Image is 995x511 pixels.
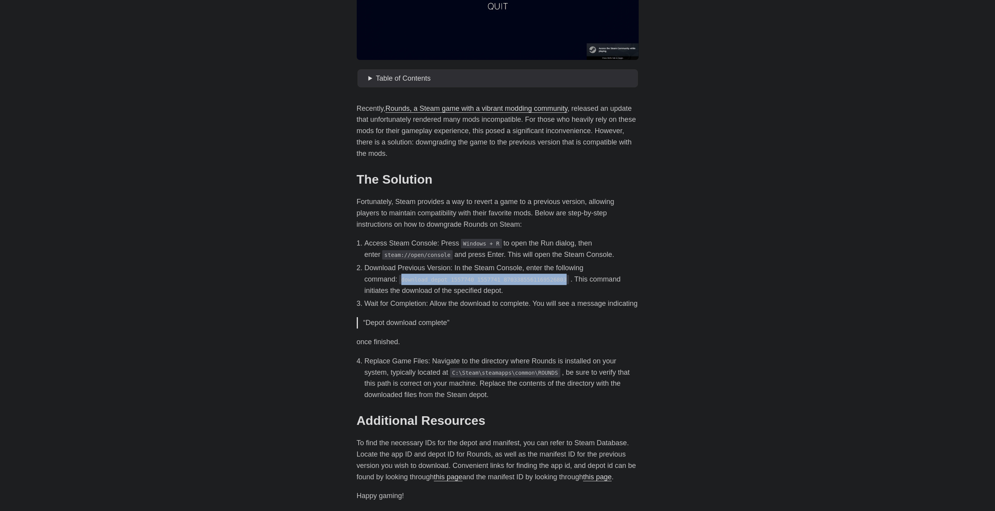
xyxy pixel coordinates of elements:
a: this page [583,473,612,481]
p: To find the necessary IDs for the depot and manifest, you can refer to Steam Database. Locate the... [357,437,639,482]
code: Windows + R [461,239,502,248]
h2: The Solution [357,172,639,187]
code: download_depot 1557740 1557741 8703385561169526803 [399,275,569,284]
li: Replace Game Files: Navigate to the directory where Rounds is installed on your system, typically... [365,356,639,401]
li: Access Steam Console: Press to open the Run dialog, then enter and press Enter. This will open th... [365,238,639,260]
p: Happy gaming! [357,490,639,502]
a: this page [434,473,462,481]
code: C:\Steam\steamapps\common\ROUNDS [450,368,560,377]
p: “Depot download complete” [363,317,633,329]
p: Fortunately, Steam provides a way to revert a game to a previous version, allowing players to mai... [357,196,639,230]
h2: Additional Resources [357,413,639,428]
li: Download Previous Version: In the Steam Console, enter the following command: . This command init... [365,262,639,296]
li: Wait for Completion: Allow the download to complete. You will see a message indicating [365,298,639,309]
p: once finished. [357,336,639,348]
code: steam://open/console [382,250,453,260]
summary: Table of Contents [368,73,635,84]
p: Recently, , released an update that unfortunately rendered many mods incompatible. For those who ... [357,103,639,159]
span: Table of Contents [376,74,431,82]
a: Rounds, a Steam game with a vibrant modding community [385,105,567,112]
